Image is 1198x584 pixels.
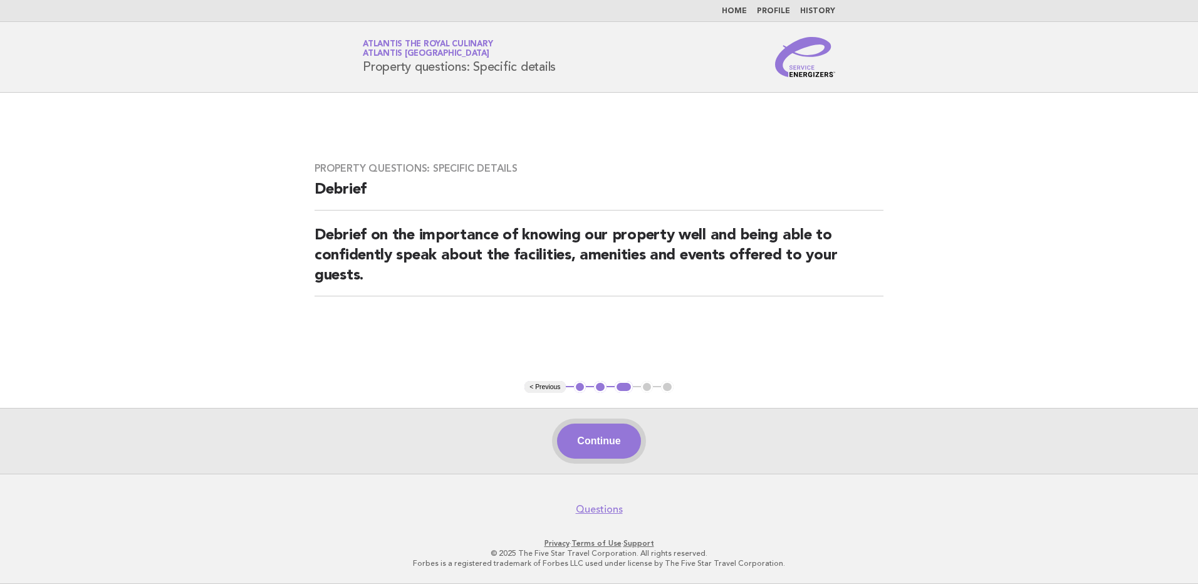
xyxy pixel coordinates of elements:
button: 1 [574,381,586,394]
a: Questions [576,503,623,516]
button: < Previous [524,381,565,394]
p: Forbes is a registered trademark of Forbes LLC used under license by The Five Star Travel Corpora... [216,558,982,568]
button: 2 [594,381,607,394]
p: © 2025 The Five Star Travel Corporation. All rights reserved. [216,548,982,558]
a: Atlantis the Royal CulinaryAtlantis [GEOGRAPHIC_DATA] [363,40,492,58]
p: · · [216,538,982,548]
a: Profile [757,8,790,15]
button: 3 [615,381,633,394]
h3: Property questions: Specific details [315,162,883,175]
h1: Property questions: Specific details [363,41,556,73]
a: History [800,8,835,15]
a: Home [722,8,747,15]
span: Atlantis [GEOGRAPHIC_DATA] [363,50,489,58]
button: Continue [557,424,640,459]
a: Terms of Use [571,539,622,548]
a: Privacy [544,539,570,548]
a: Support [623,539,654,548]
img: Service Energizers [775,37,835,77]
h2: Debrief [315,180,883,211]
h2: Debrief on the importance of knowing our property well and being able to confidently speak about ... [315,226,883,296]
